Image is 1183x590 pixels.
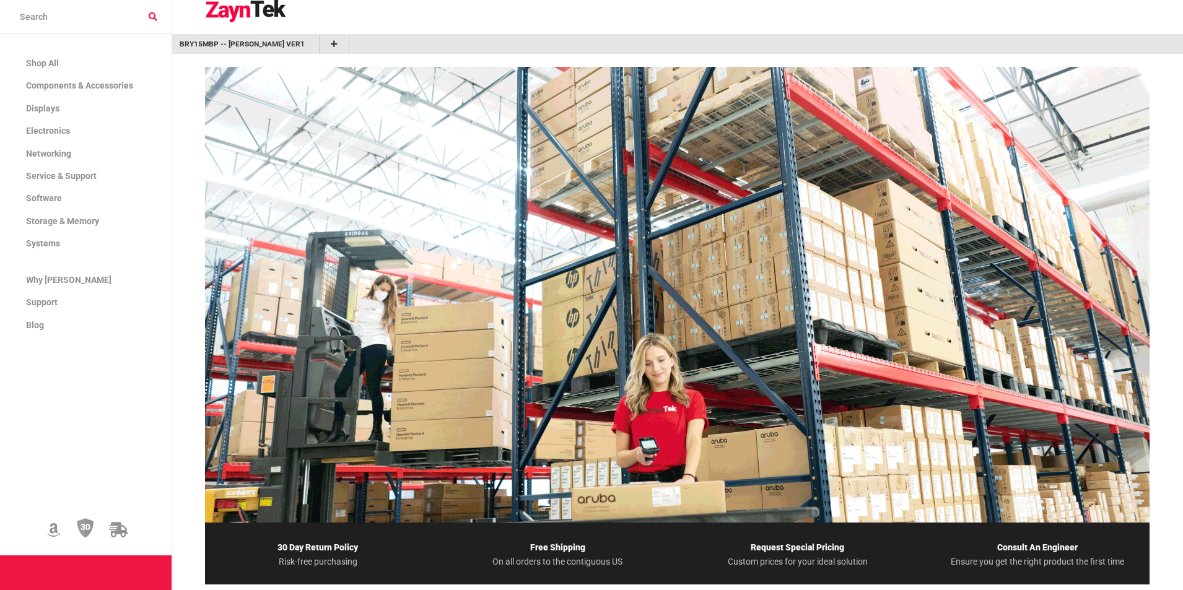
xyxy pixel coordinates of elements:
span: Support [26,297,58,307]
p: Custom prices for your ideal solution [685,556,910,567]
span: Storage & Memory [26,216,99,226]
p: 30 Day Return Policy [205,540,430,556]
a: Remove Bookmark [303,38,312,50]
p: Consult An Engineer [925,540,1150,556]
span: Shop All [26,58,59,68]
span: Software [26,193,62,203]
p: Free Shipping [445,540,670,556]
a: go to /product/bry15mbp-brydge-vertical-dock-docking-station-notebook-stand-2-x-thunderbolt-for-a... [180,38,303,50]
span: Electronics [26,126,70,136]
span: Service & Support [26,171,97,181]
span: Systems [26,238,60,248]
span: Displays [26,103,59,113]
p: Ensure you get the right product the first time [925,556,1150,567]
span: Components & Accessories [26,80,133,90]
p: On all orders to the contiguous US [445,556,670,567]
p: Request Special Pricing [685,540,910,556]
span: Networking [26,149,71,158]
span: Blog [26,320,44,330]
p: Risk-free purchasing [205,556,430,567]
img: 30 Day Return Policy [77,518,94,539]
span: Why [PERSON_NAME] [26,275,111,285]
